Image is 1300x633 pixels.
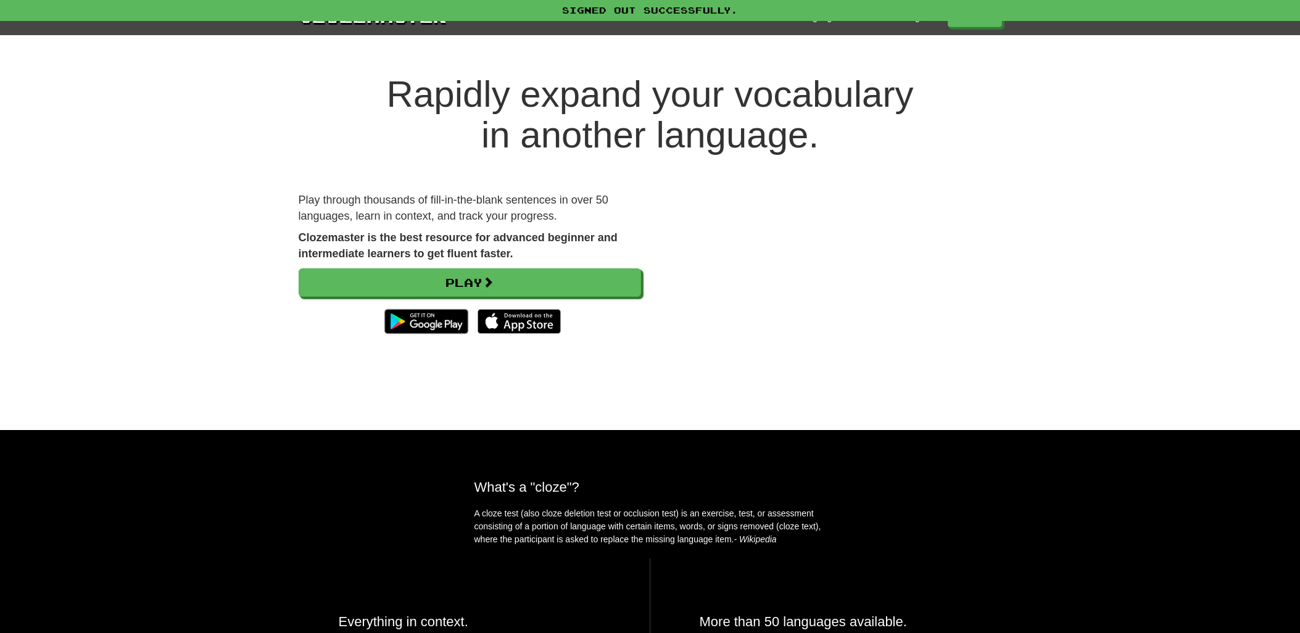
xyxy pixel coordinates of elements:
p: Play through thousands of fill-in-the-blank sentences in over 50 languages, learn in context, and... [299,192,641,224]
a: Play [299,268,641,297]
h2: More than 50 languages available. [700,614,962,629]
img: Download_on_the_App_Store_Badge_US-UK_135x40-25178aeef6eb6b83b96f5f2d004eda3bffbb37122de64afbaef7... [478,309,561,334]
em: - Wikipedia [734,534,777,544]
img: Get it on Google Play [378,303,474,340]
p: A cloze test (also cloze deletion test or occlusion test) is an exercise, test, or assessment con... [474,507,826,546]
strong: Clozemaster is the best resource for advanced beginner and intermediate learners to get fluent fa... [299,231,618,260]
h2: What's a "cloze"? [474,479,826,495]
h2: Everything in context. [339,614,600,629]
